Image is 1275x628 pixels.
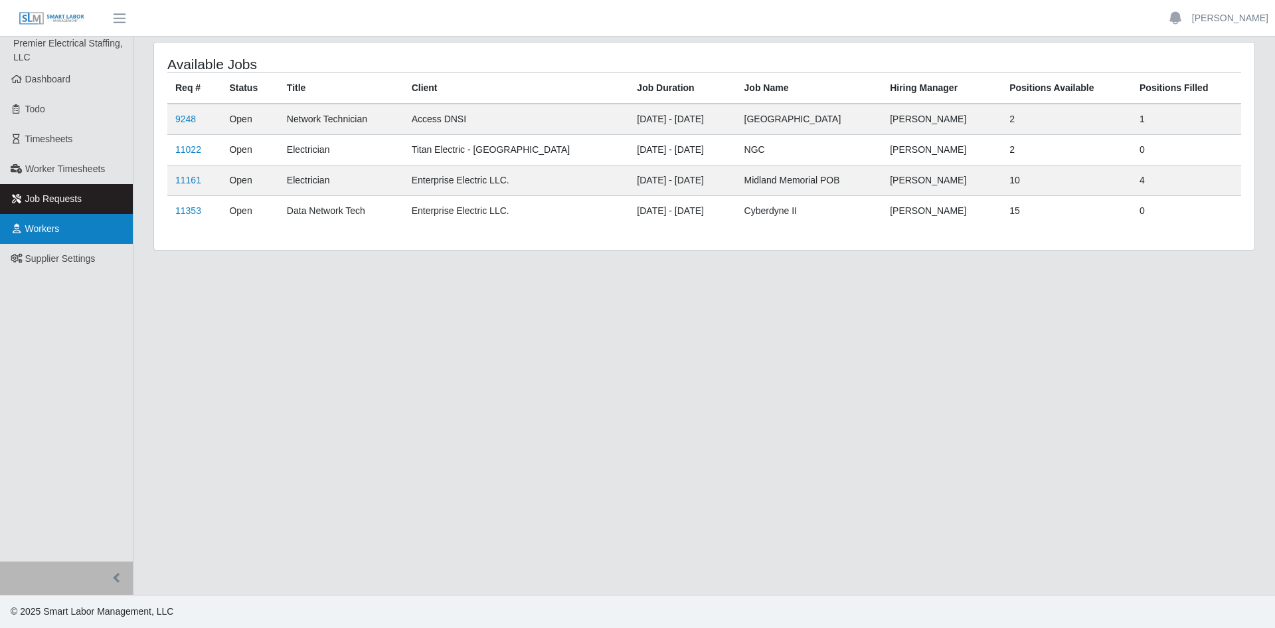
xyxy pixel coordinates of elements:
td: Access DNSI [404,104,630,135]
td: [DATE] - [DATE] [629,104,736,135]
a: 11022 [175,144,201,155]
td: Enterprise Electric LLC. [404,196,630,227]
td: [PERSON_NAME] [882,135,1001,165]
td: [DATE] - [DATE] [629,196,736,227]
td: [DATE] - [DATE] [629,135,736,165]
th: Title [279,73,404,104]
td: [PERSON_NAME] [882,104,1001,135]
a: 9248 [175,114,196,124]
td: Titan Electric - [GEOGRAPHIC_DATA] [404,135,630,165]
td: 2 [1001,104,1132,135]
th: Job Duration [629,73,736,104]
td: Data Network Tech [279,196,404,227]
td: Enterprise Electric LLC. [404,165,630,196]
th: Hiring Manager [882,73,1001,104]
td: Cyberdyne II [736,196,883,227]
td: 0 [1132,196,1241,227]
td: Open [221,165,278,196]
span: Todo [25,104,45,114]
td: [GEOGRAPHIC_DATA] [736,104,883,135]
td: Electrician [279,165,404,196]
td: [PERSON_NAME] [882,196,1001,227]
td: 4 [1132,165,1241,196]
th: Positions Filled [1132,73,1241,104]
a: 11161 [175,175,201,185]
td: 1 [1132,104,1241,135]
span: Timesheets [25,134,73,144]
td: 10 [1001,165,1132,196]
th: Positions Available [1001,73,1132,104]
span: © 2025 Smart Labor Management, LLC [11,606,173,617]
td: Open [221,135,278,165]
span: Workers [25,223,60,234]
span: Job Requests [25,193,82,204]
td: 15 [1001,196,1132,227]
a: 11353 [175,205,201,216]
th: Job Name [736,73,883,104]
span: Dashboard [25,74,71,84]
th: Client [404,73,630,104]
a: [PERSON_NAME] [1192,11,1268,25]
td: [PERSON_NAME] [882,165,1001,196]
td: 0 [1132,135,1241,165]
span: Supplier Settings [25,253,96,264]
span: Worker Timesheets [25,163,105,174]
th: Req # [167,73,221,104]
td: 2 [1001,135,1132,165]
span: Premier Electrical Staffing, LLC [13,38,123,62]
td: NGC [736,135,883,165]
img: SLM Logo [19,11,85,26]
td: Midland Memorial POB [736,165,883,196]
h4: Available Jobs [167,56,603,72]
td: [DATE] - [DATE] [629,165,736,196]
td: Electrician [279,135,404,165]
td: Open [221,104,278,135]
td: Network Technician [279,104,404,135]
th: Status [221,73,278,104]
td: Open [221,196,278,227]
